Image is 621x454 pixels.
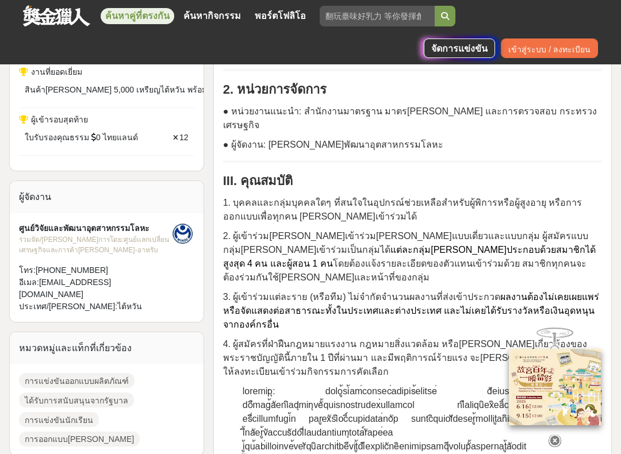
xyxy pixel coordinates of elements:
a: ค้นหาคู่ที่ตรงกัน [101,8,174,24]
font: ผู้เข้ารอบสุดท้าย [31,115,88,124]
font: ศูนย์วิจัยและพัฒนาอุตสาหกรรมโลหะ [19,224,149,233]
font: ผู้จัดงาน [19,192,51,202]
font: ผลงานต้องไม่เคยเผยแพร่หรือจัดแสดงต่อสาธารณะทั้งในประเทศและต่างประเทศ และไม่เคยได้รับรางวัลหรือเงิ... [223,292,599,329]
font: ค้นหากิจกรรม [183,11,241,21]
font: ได้รับการสนับสนุนจากรัฐบาล [25,396,128,405]
a: ได้รับการสนับสนุนจากรัฐบาล [19,393,134,407]
font: ค้นหาคู่ที่ตรงกัน [105,11,170,21]
font: สินค้า[PERSON_NAME] 5,000 เหรียญไต้หวัน พร้อมใบรับรอง [25,85,239,94]
font: ● ผู้จัดงาน: [PERSON_NAME]พัฒนาอุตสาหกรรมโลหะ [223,140,444,149]
font: พอร์ตโฟลิโอ [255,11,306,21]
a: พอร์ตโฟลิโอ [250,8,310,24]
font: ไทยแลนด์ [103,133,138,142]
a: การแข่งขันนักเรียน [19,412,99,427]
font: ร่วมจัด/[PERSON_NAME]การโดย: [19,236,124,244]
font: 2. ผู้เข้าร่วม[PERSON_NAME]เข้าร่วม[PERSON_NAME]แบบเดี่ยวและแบบกลุ่ม ผู้สมัครแบบกลุ่ม[PERSON_NAME... [223,231,588,255]
font: ไต้หวัน [117,302,142,311]
font: 1. บุคคลและกลุ่มบุคคลใดๆ ที่สนใจในอุปกรณ์ช่วยเหลือสำหรับผู้พิการหรือผู้สูงอายุ หรือการออกแบบเพื่อ... [223,198,582,221]
font: หมวดหมู่และแท็กที่เกี่ยวข้อง [19,343,132,353]
font: การแข่งขันออกแบบผลิตภัณฑ์ [25,376,129,386]
font: [EMAIL_ADDRESS][DOMAIN_NAME] [19,278,111,299]
font: [PHONE_NUMBER] [36,266,108,275]
input: 翻玩臺味好乳力 等你發揮創意！ [320,6,435,26]
font: III. คุณสมบัติ [223,174,293,188]
font: เข้าสู่ระบบ / ลงทะเบียน [508,45,591,54]
font: ประเทศ/[PERSON_NAME]: [19,302,117,311]
a: จัดการแข่งขัน [424,39,495,58]
font: อีเมล: [19,278,39,287]
font: 4. ผู้สมัครที่ฝ่าฝืนกฎหมายแรงงาน กฎหมายสิ่งแวดล้อม หรือ[PERSON_NAME]เกี่ยวข้องของพระราชบัญญัตินี้... [223,339,598,376]
font: โทร: [19,266,36,275]
font: 2. หน่วยการจัดการ [223,82,327,97]
a: การแข่งขันออกแบบผลิตภัณฑ์ [19,373,135,388]
font: 3. ผู้เข้าร่วมแต่ละราย (หรือทีม) ไม่จำกัดจำนวนผลงานที่ส่งเข้าประกวด [223,292,500,302]
a: การออกแบบ[PERSON_NAME] [19,432,140,447]
font: ● หน่วยงานแนะนำ: สำนักงานมาตรฐาน มาตร[PERSON_NAME] และการตรวจสอบ กระทรวงเศรษฐกิจ [223,106,597,130]
font: 12 [179,133,189,142]
font: แต่ละกลุ่ม[PERSON_NAME]ประกอบด้วยสมาชิกได้สูงสุด 4 คน และผู้สอน 1 คน [223,245,596,268]
font: 0 [96,133,101,142]
a: ค้นหากิจกรรม [179,8,246,24]
img: 968ab78a-c8e5-4181-8f9d-94c24feca916.png [509,349,601,425]
font: การออกแบบ[PERSON_NAME] [25,435,134,444]
font: งานที่ยอดเยี่ยม [31,67,82,76]
font: ใบรับรองคุณธรรม [25,133,89,142]
font: โดยต้องแจ้งรายละเอียดของตัวแทนเข้าร่วมด้วย สมาชิกทุกคนจะต้องร่วมกันใช้[PERSON_NAME]และหน้าที่ของก... [223,259,586,282]
font: การแข่งขันนักเรียน [25,415,93,425]
font: จัดการแข่งขัน [431,44,488,53]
